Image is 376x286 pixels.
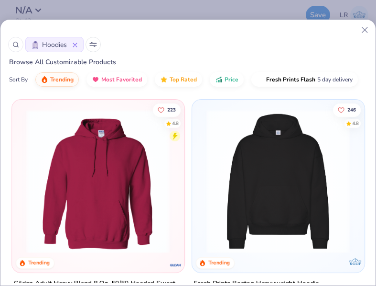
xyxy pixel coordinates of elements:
[25,37,84,52] button: HoodiesHoodies
[50,76,74,83] span: Trending
[32,41,39,49] img: Hoodies
[101,76,142,83] span: Most Favorited
[266,76,315,83] span: Fresh Prints Flash
[155,72,202,87] button: Top Rated
[92,76,99,83] img: most_fav.gif
[172,120,179,127] div: 4.8
[210,72,244,87] button: Price
[86,72,147,87] button: Most Favorited
[160,76,168,83] img: TopRated.gif
[86,37,101,52] button: Sort Popup Button
[35,72,79,87] button: Trending
[257,76,264,83] img: flash.gif
[0,57,116,67] span: Browse All Customizable Products
[317,74,353,85] span: 5 day delivery
[170,259,182,271] img: Gildan logo
[153,103,181,117] button: Like
[170,76,197,83] span: Top Rated
[21,109,174,253] img: 01756b78-01f6-4cc6-8d8a-3c30c1a0c8ac
[251,72,358,87] button: Fresh Prints Flash5 day delivery
[352,120,359,127] div: 4.8
[41,76,48,83] img: trending.gif
[333,103,361,117] button: Like
[225,76,238,83] span: Price
[9,75,28,84] div: Sort By
[202,109,355,253] img: 91acfc32-fd48-4d6b-bdad-a4c1a30ac3fc
[167,108,176,113] span: 223
[347,108,356,113] span: 246
[42,40,67,50] span: Hoodies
